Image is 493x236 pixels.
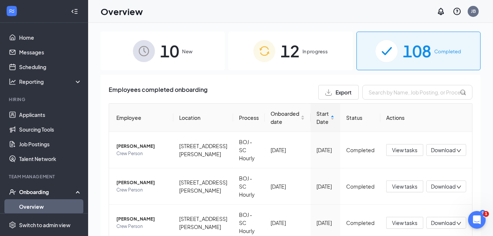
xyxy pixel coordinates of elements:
[19,45,82,60] a: Messages
[316,182,334,190] div: [DATE]
[456,185,461,190] span: down
[265,104,311,132] th: Onboarded date
[362,85,472,100] input: Search by Name, Job Posting, or Process
[431,183,456,190] span: Download
[160,38,179,64] span: 10
[182,48,192,55] span: New
[173,168,233,205] td: [STREET_ADDRESS][PERSON_NAME]
[380,104,472,132] th: Actions
[271,110,299,126] span: Onboarded date
[346,219,374,227] div: Completed
[431,219,456,227] span: Download
[19,60,82,74] a: Scheduling
[456,221,461,226] span: down
[9,96,80,103] div: Hiring
[434,48,461,55] span: Completed
[19,30,82,45] a: Home
[19,199,82,214] a: Overview
[116,143,167,150] span: [PERSON_NAME]
[403,38,431,64] span: 108
[271,146,305,154] div: [DATE]
[19,78,82,85] div: Reporting
[392,146,417,154] span: View tasks
[386,144,423,156] button: View tasks
[19,122,82,137] a: Sourcing Tools
[71,8,78,15] svg: Collapse
[116,215,167,223] span: [PERSON_NAME]
[483,211,489,217] span: 1
[346,146,374,154] div: Completed
[173,132,233,168] td: [STREET_ADDRESS][PERSON_NAME]
[436,7,445,16] svg: Notifications
[271,182,305,190] div: [DATE]
[336,90,352,95] span: Export
[392,219,417,227] span: View tasks
[101,5,143,18] h1: Overview
[318,85,359,100] button: Export
[9,221,16,229] svg: Settings
[316,146,334,154] div: [DATE]
[280,38,300,64] span: 12
[233,132,265,168] td: BOJ - SC Hourly
[456,148,461,153] span: down
[316,219,334,227] div: [DATE]
[431,146,456,154] span: Download
[116,223,167,230] span: Crew Person
[233,168,265,205] td: BOJ - SC Hourly
[386,217,423,229] button: View tasks
[173,104,233,132] th: Location
[109,104,173,132] th: Employee
[271,219,305,227] div: [DATE]
[116,186,167,194] span: Crew Person
[8,7,15,15] svg: WorkstreamLogo
[453,7,461,16] svg: QuestionInfo
[19,221,70,229] div: Switch to admin view
[9,174,80,180] div: Team Management
[392,182,417,190] span: View tasks
[19,151,82,166] a: Talent Network
[116,179,167,186] span: [PERSON_NAME]
[471,8,476,14] div: JB
[19,137,82,151] a: Job Postings
[9,78,16,85] svg: Analysis
[468,211,486,229] iframe: Intercom live chat
[302,48,328,55] span: In progress
[340,104,380,132] th: Status
[19,188,76,196] div: Onboarding
[116,150,167,157] span: Crew Person
[109,85,207,100] span: Employees completed onboarding
[386,180,423,192] button: View tasks
[316,110,329,126] span: Start Date
[19,107,82,122] a: Applicants
[233,104,265,132] th: Process
[346,182,374,190] div: Completed
[480,210,486,216] div: 9
[9,188,16,196] svg: UserCheck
